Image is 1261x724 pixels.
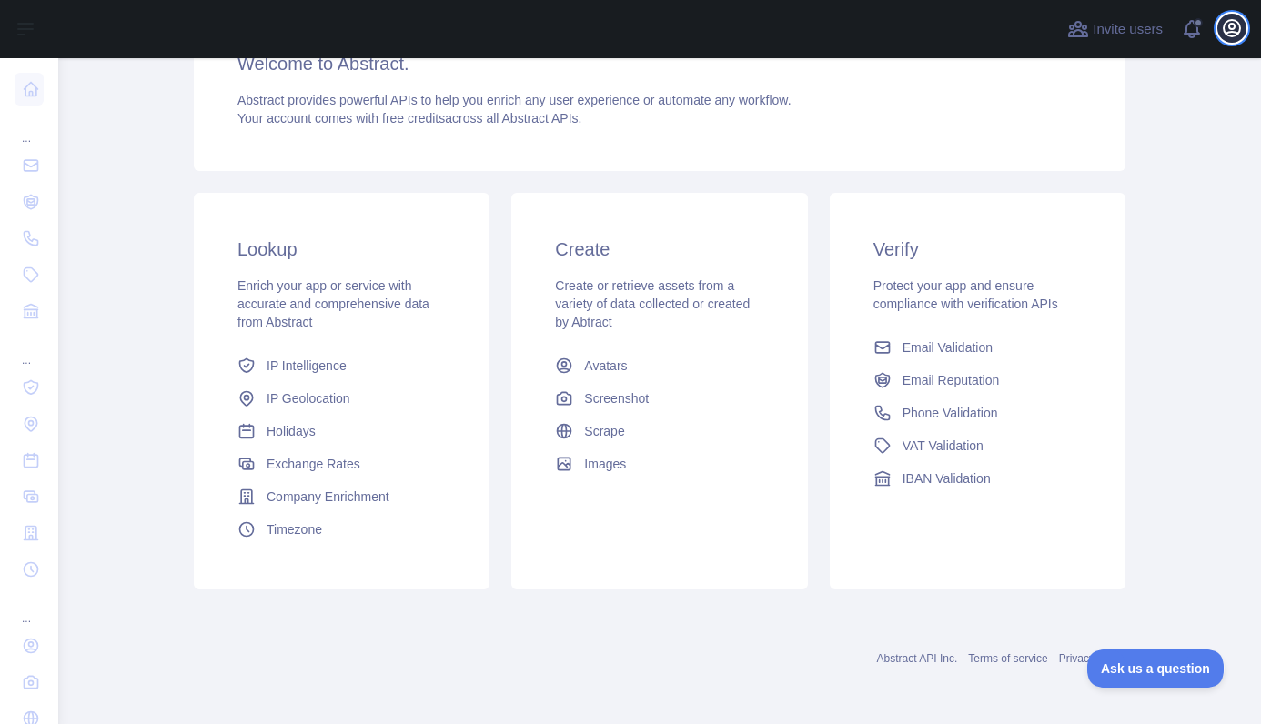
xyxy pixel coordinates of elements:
span: Images [584,455,626,473]
span: Invite users [1093,19,1163,40]
div: ... [15,331,44,367]
a: Email Reputation [866,364,1089,397]
a: IP Intelligence [230,349,453,382]
a: Company Enrichment [230,480,453,513]
span: IP Intelligence [267,357,347,375]
span: Exchange Rates [267,455,360,473]
a: Timezone [230,513,453,546]
a: Screenshot [548,382,771,415]
a: Phone Validation [866,397,1089,429]
h3: Verify [873,236,1082,262]
div: ... [15,109,44,146]
span: Your account comes with across all Abstract APIs. [237,111,581,126]
span: IP Geolocation [267,389,350,407]
iframe: Toggle Customer Support [1087,649,1225,688]
span: Create or retrieve assets from a variety of data collected or created by Abtract [555,278,750,329]
a: IP Geolocation [230,382,453,415]
span: free credits [382,111,445,126]
button: Invite users [1064,15,1166,44]
a: Abstract API Inc. [877,652,958,665]
a: Images [548,447,771,480]
a: Avatars [548,349,771,382]
a: IBAN Validation [866,462,1089,495]
a: VAT Validation [866,429,1089,462]
span: VAT Validation [903,437,984,455]
span: Company Enrichment [267,488,389,506]
a: Exchange Rates [230,447,453,480]
span: Timezone [267,520,322,538]
span: Scrape [584,422,624,440]
span: Protect your app and ensure compliance with verification APIs [873,278,1058,311]
a: Privacy policy [1059,652,1125,665]
span: IBAN Validation [903,469,991,488]
span: Holidays [267,422,316,440]
a: Email Validation [866,331,1089,364]
span: Enrich your app or service with accurate and comprehensive data from Abstract [237,278,429,329]
a: Holidays [230,415,453,447]
span: Email Reputation [903,371,1000,389]
span: Avatars [584,357,627,375]
div: ... [15,589,44,626]
h3: Create [555,236,763,262]
span: Email Validation [903,338,993,357]
span: Phone Validation [903,404,998,422]
a: Scrape [548,415,771,447]
span: Screenshot [584,389,649,407]
a: Terms of service [968,652,1047,665]
h3: Lookup [237,236,446,262]
span: Abstract provides powerful APIs to help you enrich any user experience or automate any workflow. [237,93,792,107]
h3: Welcome to Abstract. [237,51,1082,76]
